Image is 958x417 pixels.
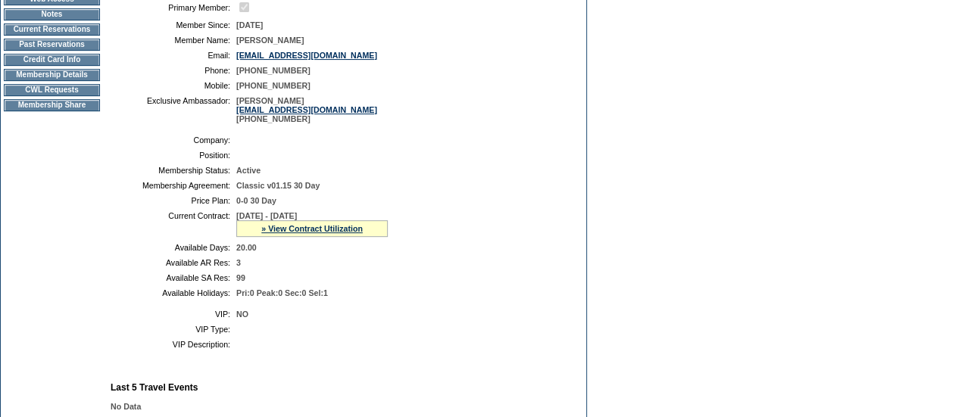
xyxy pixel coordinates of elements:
span: [PERSON_NAME] [PHONE_NUMBER] [236,96,377,123]
div: No Data [111,402,577,411]
td: Current Reservations [4,23,100,36]
td: Available Days: [117,243,230,252]
td: Email: [117,51,230,60]
td: Membership Agreement: [117,181,230,190]
td: Company: [117,135,230,145]
span: 3 [236,258,241,267]
td: Available Holidays: [117,288,230,297]
span: 20.00 [236,243,257,252]
td: Available SA Res: [117,273,230,282]
span: NO [236,310,248,319]
a: [EMAIL_ADDRESS][DOMAIN_NAME] [236,51,377,60]
td: Credit Card Info [4,54,100,66]
td: Past Reservations [4,39,100,51]
span: 99 [236,273,245,282]
td: Position: [117,151,230,160]
b: Last 5 Travel Events [111,382,198,393]
td: Membership Status: [117,166,230,175]
td: VIP: [117,310,230,319]
span: [DATE] - [DATE] [236,211,297,220]
td: Membership Details [4,69,100,81]
a: [EMAIL_ADDRESS][DOMAIN_NAME] [236,105,377,114]
span: [DATE] [236,20,263,30]
td: Available AR Res: [117,258,230,267]
span: 0-0 30 Day [236,196,276,205]
td: Price Plan: [117,196,230,205]
td: Member Name: [117,36,230,45]
td: VIP Type: [117,325,230,334]
td: CWL Requests [4,84,100,96]
span: Pri:0 Peak:0 Sec:0 Sel:1 [236,288,328,297]
td: Membership Share [4,99,100,111]
td: VIP Description: [117,340,230,349]
span: [PHONE_NUMBER] [236,81,310,90]
td: Member Since: [117,20,230,30]
span: [PERSON_NAME] [236,36,304,45]
td: Notes [4,8,100,20]
span: Classic v01.15 30 Day [236,181,320,190]
span: Active [236,166,261,175]
a: » View Contract Utilization [261,224,363,233]
td: Current Contract: [117,211,230,237]
td: Mobile: [117,81,230,90]
span: [PHONE_NUMBER] [236,66,310,75]
td: Exclusive Ambassador: [117,96,230,123]
td: Phone: [117,66,230,75]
